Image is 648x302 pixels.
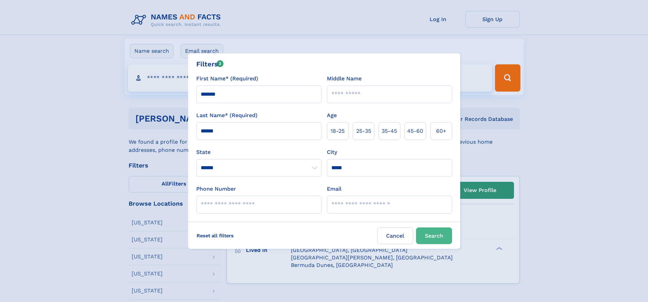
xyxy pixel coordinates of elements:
label: Cancel [377,227,413,244]
label: First Name* (Required) [196,75,258,83]
span: 45‑60 [407,127,423,135]
label: Last Name* (Required) [196,111,257,120]
label: Age [327,111,337,120]
span: 35‑45 [382,127,397,135]
button: Search [416,227,452,244]
span: 60+ [436,127,446,135]
span: 18‑25 [331,127,345,135]
div: Filters [196,59,224,69]
label: Middle Name [327,75,362,83]
span: 25‑35 [356,127,371,135]
label: Reset all filters [192,227,238,244]
label: State [196,148,321,156]
label: City [327,148,337,156]
label: Email [327,185,342,193]
label: Phone Number [196,185,236,193]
